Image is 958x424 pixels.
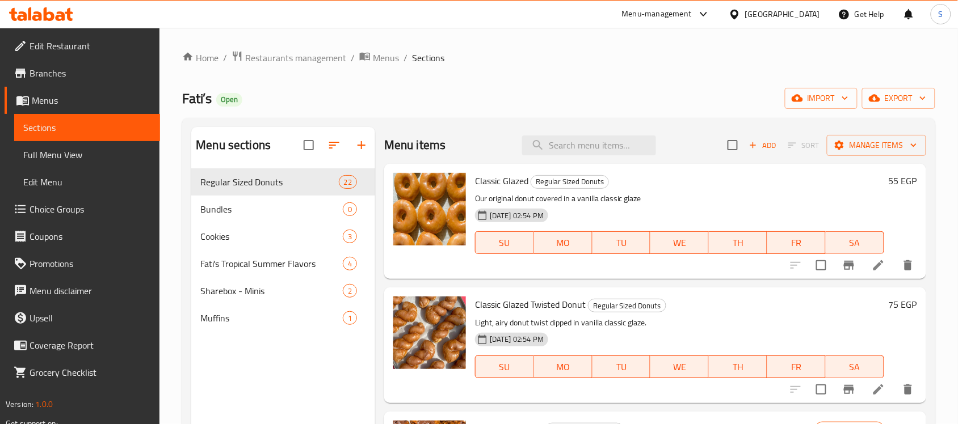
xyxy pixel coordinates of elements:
[321,132,348,159] span: Sort sections
[593,355,651,378] button: TU
[30,202,151,216] span: Choice Groups
[475,172,528,189] span: Classic Glazed
[588,299,666,312] div: Regular Sized Donuts
[191,277,375,304] div: Sharebox - Minis2
[826,355,884,378] button: SA
[30,66,151,80] span: Branches
[384,137,446,154] h2: Menu items
[5,87,160,114] a: Menus
[30,257,151,270] span: Promotions
[191,223,375,250] div: Cookies3
[6,397,33,412] span: Version:
[191,250,375,277] div: Fati's Tropical Summer Flavors4
[343,204,356,215] span: 0
[589,299,666,312] span: Regular Sized Donuts
[475,231,534,254] button: SU
[343,313,356,324] span: 1
[939,8,943,20] span: S
[35,397,53,412] span: 1.0.0
[650,231,709,254] button: WE
[5,250,160,277] a: Promotions
[835,252,863,279] button: Branch-specific-item
[785,88,858,109] button: import
[343,258,356,269] span: 4
[593,231,651,254] button: TU
[480,359,530,375] span: SU
[475,316,884,330] p: Light, airy donut twist dipped in vanilla classic glaze.
[30,311,151,325] span: Upsell
[359,50,399,65] a: Menus
[232,50,346,65] a: Restaurants management
[343,231,356,242] span: 3
[622,7,692,21] div: Menu-management
[772,235,821,251] span: FR
[809,378,833,401] span: Select to update
[30,230,151,243] span: Coupons
[351,51,355,65] li: /
[655,359,704,375] span: WE
[14,168,160,196] a: Edit Menu
[709,231,767,254] button: TH
[200,202,343,216] span: Bundles
[485,334,548,345] span: [DATE] 02:54 PM
[200,257,343,270] div: Fati's Tropical Summer Flavors
[836,138,917,152] span: Manage items
[655,235,704,251] span: WE
[200,230,343,243] span: Cookies
[191,164,375,336] nav: Menu sections
[343,202,357,216] div: items
[485,210,548,221] span: [DATE] 02:54 PM
[894,252,922,279] button: delete
[827,135,926,156] button: Manage items
[404,51,407,65] li: /
[5,277,160,304] a: Menu disclaimer
[191,168,375,196] div: Regular Sized Donuts22
[475,296,586,313] span: Classic Glazed Twisted Donut
[23,175,151,189] span: Edit Menu
[709,355,767,378] button: TH
[889,173,917,189] h6: 55 EGP
[745,137,781,154] button: Add
[297,133,321,157] span: Select all sections
[534,231,593,254] button: MO
[871,91,926,105] span: export
[30,338,151,352] span: Coverage Report
[5,60,160,87] a: Branches
[23,148,151,162] span: Full Menu View
[830,359,880,375] span: SA
[747,139,778,152] span: Add
[539,359,588,375] span: MO
[200,311,343,325] span: Muffins
[393,296,466,369] img: Classic Glazed Twisted Donut
[393,173,466,245] img: Classic Glazed
[343,284,357,298] div: items
[343,311,357,325] div: items
[191,304,375,332] div: Muffins1
[745,137,781,154] span: Add item
[196,137,271,154] h2: Menu sections
[200,284,343,298] span: Sharebox - Minis
[200,175,338,189] div: Regular Sized Donuts
[191,196,375,223] div: Bundles0
[182,86,212,111] span: Fati’s
[475,355,534,378] button: SU
[373,51,399,65] span: Menus
[339,175,357,189] div: items
[772,359,821,375] span: FR
[216,93,242,107] div: Open
[343,286,356,296] span: 2
[713,235,763,251] span: TH
[5,304,160,332] a: Upsell
[5,196,160,223] a: Choice Groups
[339,177,356,188] span: 22
[23,121,151,134] span: Sections
[30,284,151,298] span: Menu disclaimer
[830,235,880,251] span: SA
[5,223,160,250] a: Coupons
[597,235,646,251] span: TU
[348,132,375,159] button: Add section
